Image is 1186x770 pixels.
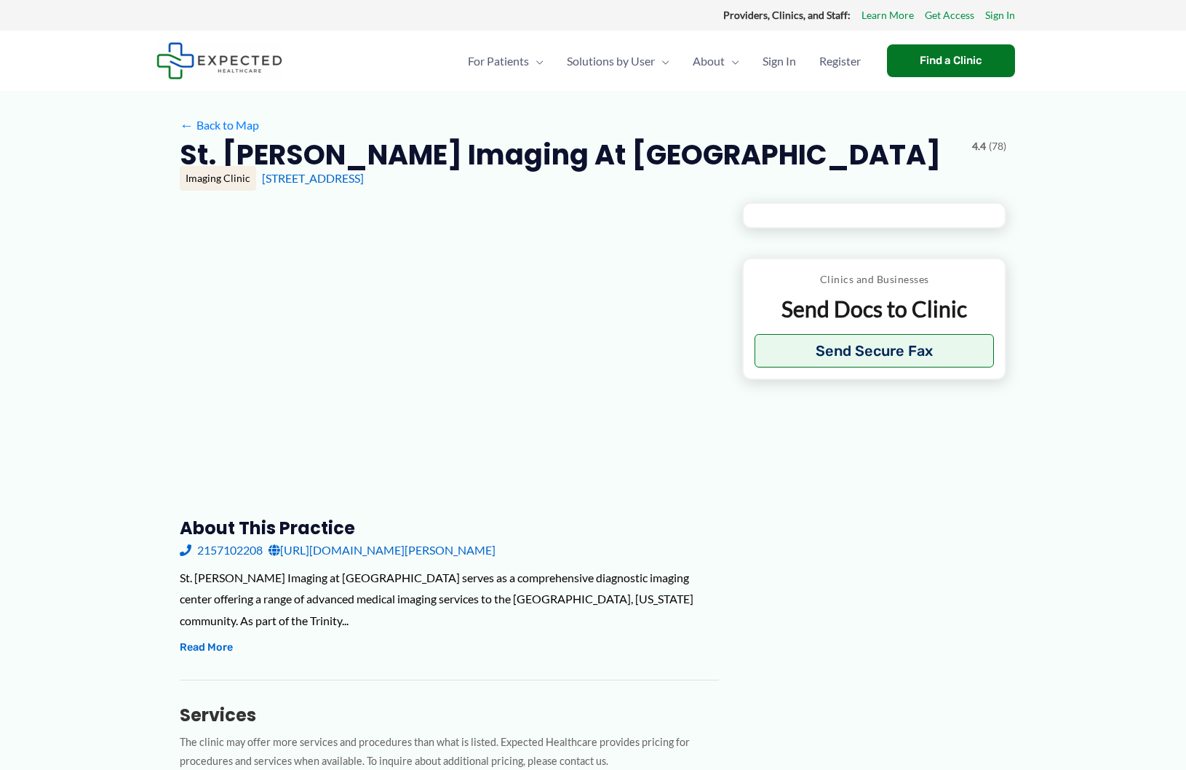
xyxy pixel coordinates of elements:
[755,295,994,323] p: Send Docs to Clinic
[180,166,256,191] div: Imaging Clinic
[180,517,719,539] h3: About this practice
[456,36,872,87] nav: Primary Site Navigation
[456,36,555,87] a: For PatientsMenu Toggle
[972,137,986,156] span: 4.4
[819,36,861,87] span: Register
[180,704,719,726] h3: Services
[763,36,796,87] span: Sign In
[751,36,808,87] a: Sign In
[268,539,496,561] a: [URL][DOMAIN_NAME][PERSON_NAME]
[925,6,974,25] a: Get Access
[180,567,719,632] div: St. [PERSON_NAME] Imaging at [GEOGRAPHIC_DATA] serves as a comprehensive diagnostic imaging cente...
[693,36,725,87] span: About
[755,334,994,368] button: Send Secure Fax
[180,114,259,136] a: ←Back to Map
[723,9,851,21] strong: Providers, Clinics, and Staff:
[655,36,669,87] span: Menu Toggle
[755,270,994,289] p: Clinics and Businesses
[989,137,1006,156] span: (78)
[180,137,941,172] h2: St. [PERSON_NAME] Imaging at [GEOGRAPHIC_DATA]
[808,36,872,87] a: Register
[887,44,1015,77] a: Find a Clinic
[681,36,751,87] a: AboutMenu Toggle
[567,36,655,87] span: Solutions by User
[555,36,681,87] a: Solutions by UserMenu Toggle
[985,6,1015,25] a: Sign In
[180,539,263,561] a: 2157102208
[725,36,739,87] span: Menu Toggle
[156,42,282,79] img: Expected Healthcare Logo - side, dark font, small
[180,639,233,656] button: Read More
[180,118,194,132] span: ←
[262,171,364,185] a: [STREET_ADDRESS]
[529,36,544,87] span: Menu Toggle
[861,6,914,25] a: Learn More
[468,36,529,87] span: For Patients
